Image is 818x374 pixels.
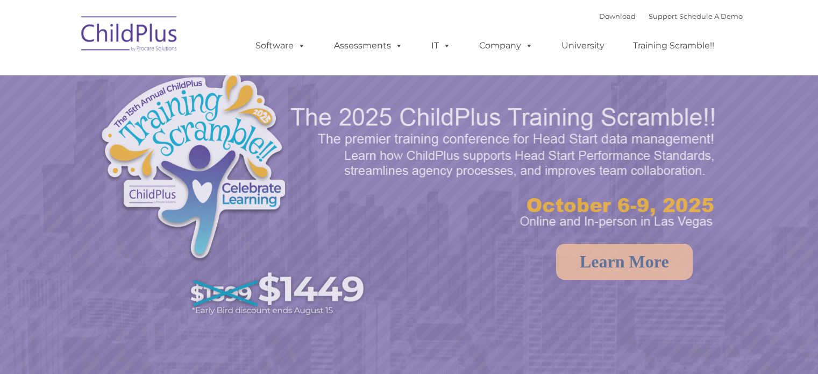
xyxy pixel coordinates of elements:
font: | [599,12,743,20]
a: Schedule A Demo [679,12,743,20]
a: Software [245,35,316,57]
a: Assessments [323,35,414,57]
img: ChildPlus by Procare Solutions [76,9,183,62]
a: University [551,35,615,57]
a: Training Scramble!! [622,35,725,57]
a: Company [468,35,544,57]
a: Download [599,12,636,20]
a: IT [421,35,461,57]
a: Learn More [556,244,693,280]
a: Support [649,12,677,20]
